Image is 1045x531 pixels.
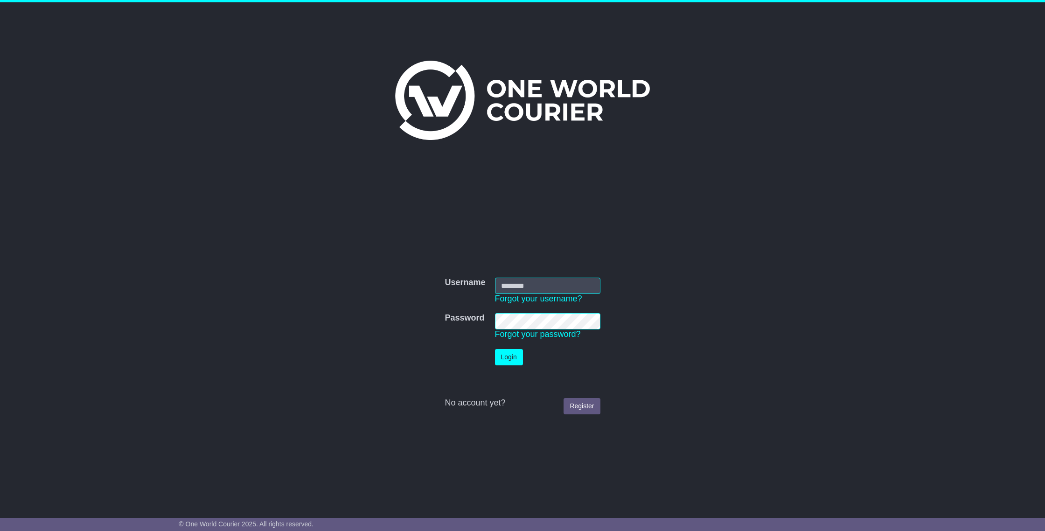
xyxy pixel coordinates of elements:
[495,349,523,365] button: Login
[179,520,313,528] span: © One World Courier 2025. All rights reserved.
[495,294,582,303] a: Forgot your username?
[445,398,600,408] div: No account yet?
[395,61,650,140] img: One World
[495,329,581,339] a: Forgot your password?
[445,313,484,323] label: Password
[445,278,485,288] label: Username
[564,398,600,414] a: Register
